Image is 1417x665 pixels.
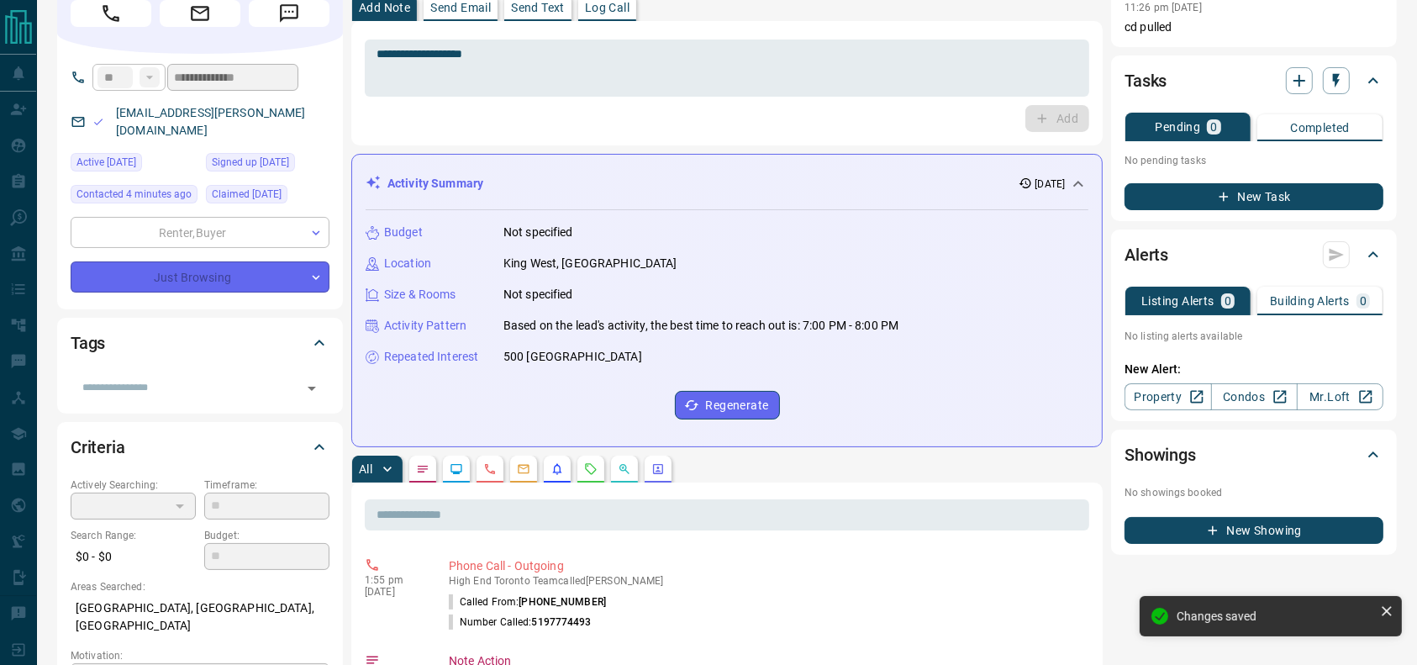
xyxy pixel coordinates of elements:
[71,323,329,363] div: Tags
[384,224,423,241] p: Budget
[76,186,192,203] span: Contacted 4 minutes ago
[675,391,780,420] button: Regenerate
[618,462,631,476] svg: Opportunities
[71,648,329,663] p: Motivation:
[212,154,289,171] span: Signed up [DATE]
[511,2,565,13] p: Send Text
[1125,18,1383,36] p: cd pulled
[532,616,592,628] span: 5197774493
[1125,183,1383,210] button: New Task
[430,2,491,13] p: Send Email
[449,575,1083,587] p: High End Toronto Team called [PERSON_NAME]
[503,317,898,335] p: Based on the lead's activity, the best time to reach out is: 7:00 PM - 8:00 PM
[71,153,198,177] div: Fri Aug 08 2025
[384,255,431,272] p: Location
[1125,485,1383,500] p: No showings booked
[71,434,125,461] h2: Criteria
[212,186,282,203] span: Claimed [DATE]
[1125,61,1383,101] div: Tasks
[71,330,105,356] h2: Tags
[116,106,306,137] a: [EMAIL_ADDRESS][PERSON_NAME][DOMAIN_NAME]
[1225,295,1231,307] p: 0
[1360,295,1367,307] p: 0
[71,185,198,208] div: Wed Aug 13 2025
[359,463,372,475] p: All
[519,596,606,608] span: [PHONE_NUMBER]
[550,462,564,476] svg: Listing Alerts
[585,2,629,13] p: Log Call
[71,217,329,248] div: Renter , Buyer
[450,462,463,476] svg: Lead Browsing Activity
[503,255,677,272] p: King West, [GEOGRAPHIC_DATA]
[503,286,573,303] p: Not specified
[387,175,483,193] p: Activity Summary
[71,528,196,543] p: Search Range:
[651,462,665,476] svg: Agent Actions
[1035,177,1066,192] p: [DATE]
[1290,122,1350,134] p: Completed
[1125,361,1383,378] p: New Alert:
[71,594,329,640] p: [GEOGRAPHIC_DATA], [GEOGRAPHIC_DATA], [GEOGRAPHIC_DATA]
[1125,2,1202,13] p: 11:26 pm [DATE]
[206,153,329,177] div: Fri Aug 08 2025
[1125,67,1167,94] h2: Tasks
[71,261,329,293] div: Just Browsing
[449,594,606,610] p: Called From:
[1211,383,1298,410] a: Condos
[71,427,329,467] div: Criteria
[365,574,424,586] p: 1:55 pm
[92,116,104,128] svg: Email Valid
[366,168,1088,199] div: Activity Summary[DATE]
[365,586,424,598] p: [DATE]
[1125,383,1211,410] a: Property
[483,462,497,476] svg: Calls
[449,615,592,630] p: Number Called:
[449,557,1083,575] p: Phone Call - Outgoing
[517,462,530,476] svg: Emails
[359,2,410,13] p: Add Note
[1125,235,1383,275] div: Alerts
[384,348,478,366] p: Repeated Interest
[204,528,329,543] p: Budget:
[384,317,466,335] p: Activity Pattern
[503,224,573,241] p: Not specified
[1270,295,1350,307] p: Building Alerts
[1297,383,1383,410] a: Mr.Loft
[1125,148,1383,173] p: No pending tasks
[416,462,429,476] svg: Notes
[1125,241,1168,268] h2: Alerts
[76,154,136,171] span: Active [DATE]
[1177,610,1373,623] div: Changes saved
[1125,329,1383,344] p: No listing alerts available
[384,286,456,303] p: Size & Rooms
[204,478,329,493] p: Timeframe:
[1156,121,1201,133] p: Pending
[71,543,196,571] p: $0 - $0
[377,47,1077,90] textarea: To enrich screen reader interactions, please activate Accessibility in Grammarly extension settings
[71,579,329,594] p: Areas Searched:
[71,478,196,493] p: Actively Searching:
[1125,441,1196,468] h2: Showings
[1125,435,1383,475] div: Showings
[206,185,329,208] div: Fri Aug 08 2025
[300,377,324,400] button: Open
[1210,121,1217,133] p: 0
[503,348,642,366] p: 500 [GEOGRAPHIC_DATA]
[584,462,598,476] svg: Requests
[1125,517,1383,544] button: New Showing
[1141,295,1214,307] p: Listing Alerts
